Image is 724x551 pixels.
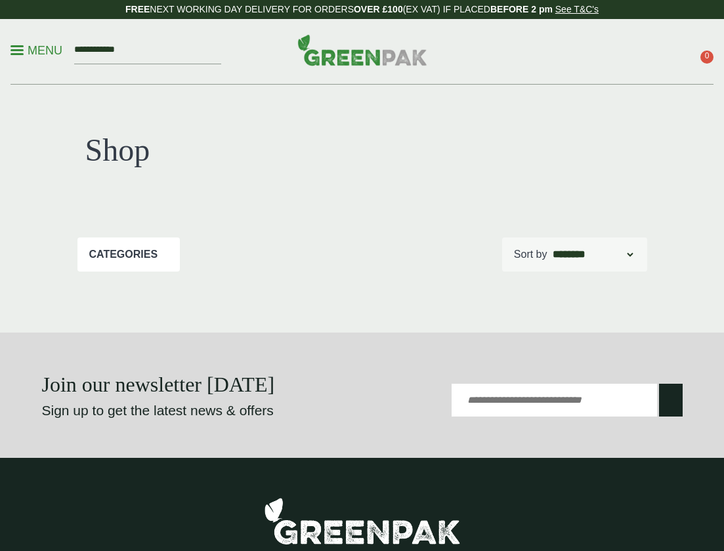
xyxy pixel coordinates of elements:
p: Categories [89,247,158,262]
img: GreenPak Supplies [264,497,461,545]
select: Shop order [550,247,635,262]
strong: Join our newsletter [DATE] [42,373,275,396]
a: Menu [11,43,62,56]
strong: FREE [125,4,150,14]
p: Sort by [514,247,547,262]
strong: BEFORE 2 pm [490,4,553,14]
p: Sign up to get the latest news & offers [42,400,330,421]
strong: OVER £100 [354,4,403,14]
a: See T&C's [555,4,599,14]
h1: Shop [85,131,354,169]
span: 0 [700,51,713,64]
img: GreenPak Supplies [297,34,427,66]
p: Menu [11,43,62,58]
